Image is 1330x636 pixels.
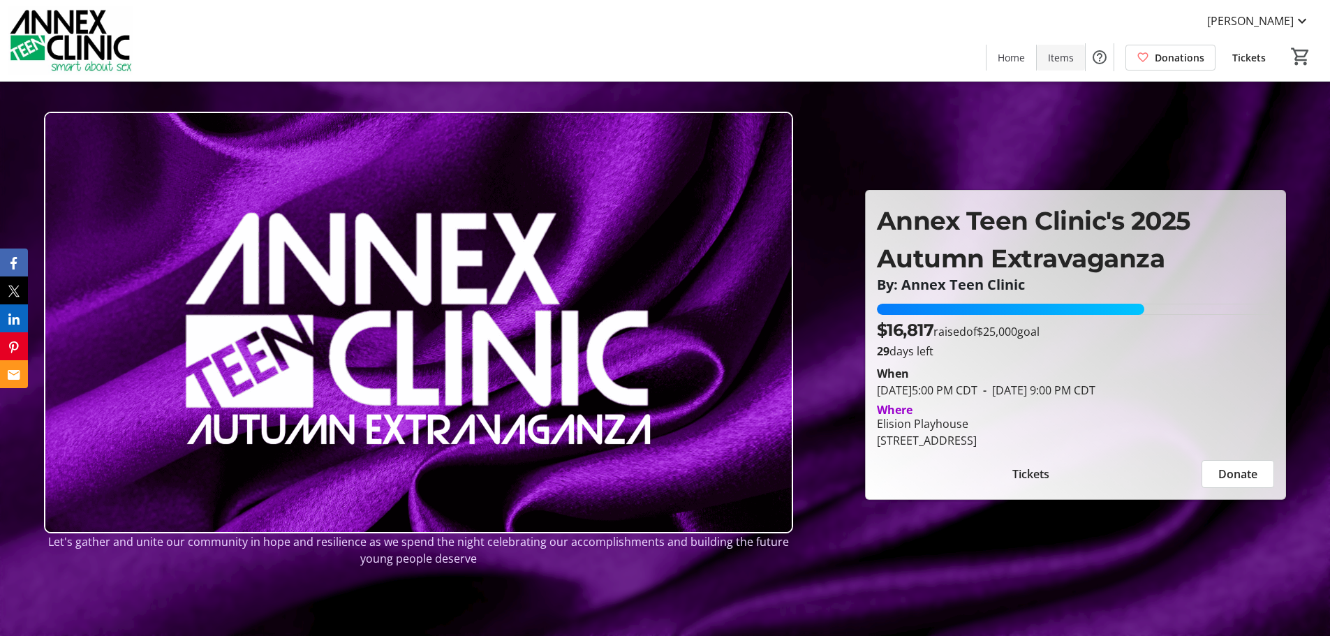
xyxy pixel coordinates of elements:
[877,318,1040,343] p: raised of goal
[1218,466,1257,482] span: Donate
[1155,50,1204,65] span: Donations
[877,432,977,449] div: [STREET_ADDRESS]
[877,343,889,359] span: 29
[48,534,789,566] span: Let's gather and unite our community in hope and resilience as we spend the night celebrating our...
[1048,50,1074,65] span: Items
[8,6,133,75] img: Annex Teen Clinic's Logo
[1012,466,1049,482] span: Tickets
[977,324,1017,339] span: $25,000
[877,383,977,398] span: [DATE] 5:00 PM CDT
[877,320,934,340] span: $16,817
[1232,50,1266,65] span: Tickets
[1037,45,1085,71] a: Items
[877,205,1190,274] span: Annex Teen Clinic's 2025 Autumn Extravaganza
[877,404,912,415] div: Where
[877,460,1185,488] button: Tickets
[1125,45,1216,71] a: Donations
[998,50,1025,65] span: Home
[44,112,793,533] img: Campaign CTA Media Photo
[1221,45,1277,71] a: Tickets
[877,365,909,382] div: When
[1202,460,1274,488] button: Donate
[1196,10,1322,32] button: [PERSON_NAME]
[877,415,977,432] div: Elision Playhouse
[977,383,1095,398] span: [DATE] 9:00 PM CDT
[1288,44,1313,69] button: Cart
[877,277,1274,293] p: By: Annex Teen Clinic
[987,45,1036,71] a: Home
[877,304,1274,315] div: 67.26828% of fundraising goal reached
[1086,43,1114,71] button: Help
[977,383,992,398] span: -
[877,343,1274,360] p: days left
[1207,13,1294,29] span: [PERSON_NAME]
